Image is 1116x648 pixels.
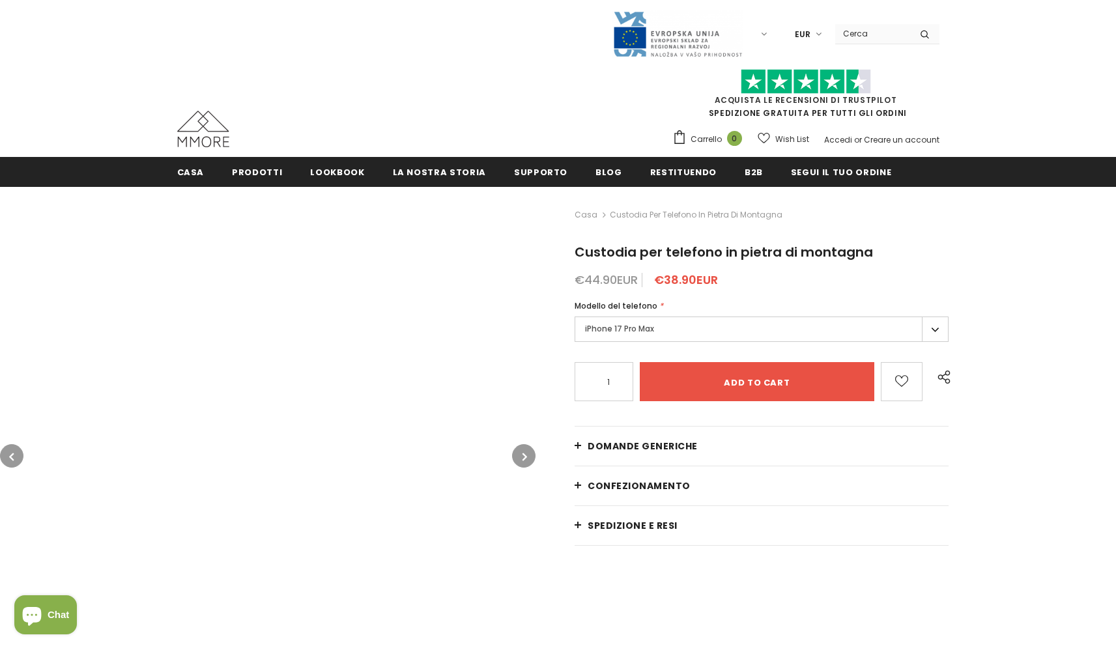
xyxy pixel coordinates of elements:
[612,10,743,58] img: Javni Razpis
[575,207,597,223] a: Casa
[575,272,638,288] span: €44.90EUR
[775,133,809,146] span: Wish List
[575,300,657,311] span: Modello del telefono
[691,133,722,146] span: Carrello
[791,166,891,178] span: Segui il tuo ordine
[854,134,862,145] span: or
[575,243,873,261] span: Custodia per telefono in pietra di montagna
[575,466,949,505] a: CONFEZIONAMENTO
[864,134,939,145] a: Creare un account
[745,157,763,186] a: B2B
[310,157,364,186] a: Lookbook
[650,157,717,186] a: Restituendo
[758,128,809,150] a: Wish List
[612,28,743,39] a: Javni Razpis
[791,157,891,186] a: Segui il tuo ordine
[640,362,874,401] input: Add to cart
[575,427,949,466] a: Domande generiche
[177,157,205,186] a: Casa
[232,166,282,178] span: Prodotti
[795,28,810,41] span: EUR
[715,94,897,106] a: Acquista le recensioni di TrustPilot
[514,166,567,178] span: supporto
[514,157,567,186] a: supporto
[741,69,871,94] img: Fidati di Pilot Stars
[672,130,749,149] a: Carrello 0
[650,166,717,178] span: Restituendo
[610,207,782,223] span: Custodia per telefono in pietra di montagna
[177,166,205,178] span: Casa
[310,166,364,178] span: Lookbook
[595,157,622,186] a: Blog
[727,131,742,146] span: 0
[835,24,910,43] input: Search Site
[393,166,486,178] span: La nostra storia
[575,506,949,545] a: Spedizione e resi
[232,157,282,186] a: Prodotti
[672,75,939,119] span: SPEDIZIONE GRATUITA PER TUTTI GLI ORDINI
[10,595,81,638] inbox-online-store-chat: Shopify online store chat
[588,479,691,492] span: CONFEZIONAMENTO
[575,317,949,342] label: iPhone 17 Pro Max
[654,272,718,288] span: €38.90EUR
[588,440,698,453] span: Domande generiche
[177,111,229,147] img: Casi MMORE
[824,134,852,145] a: Accedi
[588,519,678,532] span: Spedizione e resi
[393,157,486,186] a: La nostra storia
[745,166,763,178] span: B2B
[595,166,622,178] span: Blog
